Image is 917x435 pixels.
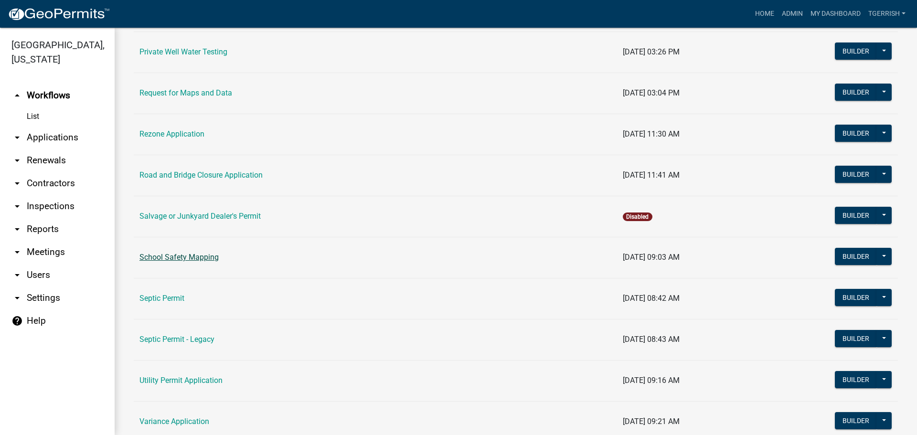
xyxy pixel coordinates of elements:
[623,47,680,56] span: [DATE] 03:26 PM
[623,294,680,303] span: [DATE] 08:42 AM
[139,376,223,385] a: Utility Permit Application
[139,212,261,221] a: Salvage or Junkyard Dealer's Permit
[623,88,680,97] span: [DATE] 03:04 PM
[139,170,263,180] a: Road and Bridge Closure Application
[11,201,23,212] i: arrow_drop_down
[623,253,680,262] span: [DATE] 09:03 AM
[751,5,778,23] a: Home
[807,5,864,23] a: My Dashboard
[623,417,680,426] span: [DATE] 09:21 AM
[139,47,227,56] a: Private Well Water Testing
[778,5,807,23] a: Admin
[11,132,23,143] i: arrow_drop_down
[11,315,23,327] i: help
[623,335,680,344] span: [DATE] 08:43 AM
[835,371,877,388] button: Builder
[139,253,219,262] a: School Safety Mapping
[11,223,23,235] i: arrow_drop_down
[139,88,232,97] a: Request for Maps and Data
[835,412,877,429] button: Builder
[835,207,877,224] button: Builder
[139,417,209,426] a: Variance Application
[835,330,877,347] button: Builder
[11,246,23,258] i: arrow_drop_down
[623,129,680,138] span: [DATE] 11:30 AM
[623,376,680,385] span: [DATE] 09:16 AM
[139,129,204,138] a: Rezone Application
[11,90,23,101] i: arrow_drop_up
[139,294,184,303] a: Septic Permit
[835,84,877,101] button: Builder
[835,166,877,183] button: Builder
[11,292,23,304] i: arrow_drop_down
[835,125,877,142] button: Builder
[835,42,877,60] button: Builder
[11,269,23,281] i: arrow_drop_down
[835,289,877,306] button: Builder
[623,170,680,180] span: [DATE] 11:41 AM
[623,212,652,221] span: Disabled
[139,335,214,344] a: Septic Permit - Legacy
[11,178,23,189] i: arrow_drop_down
[11,155,23,166] i: arrow_drop_down
[835,248,877,265] button: Builder
[864,5,909,23] a: TGERRISH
